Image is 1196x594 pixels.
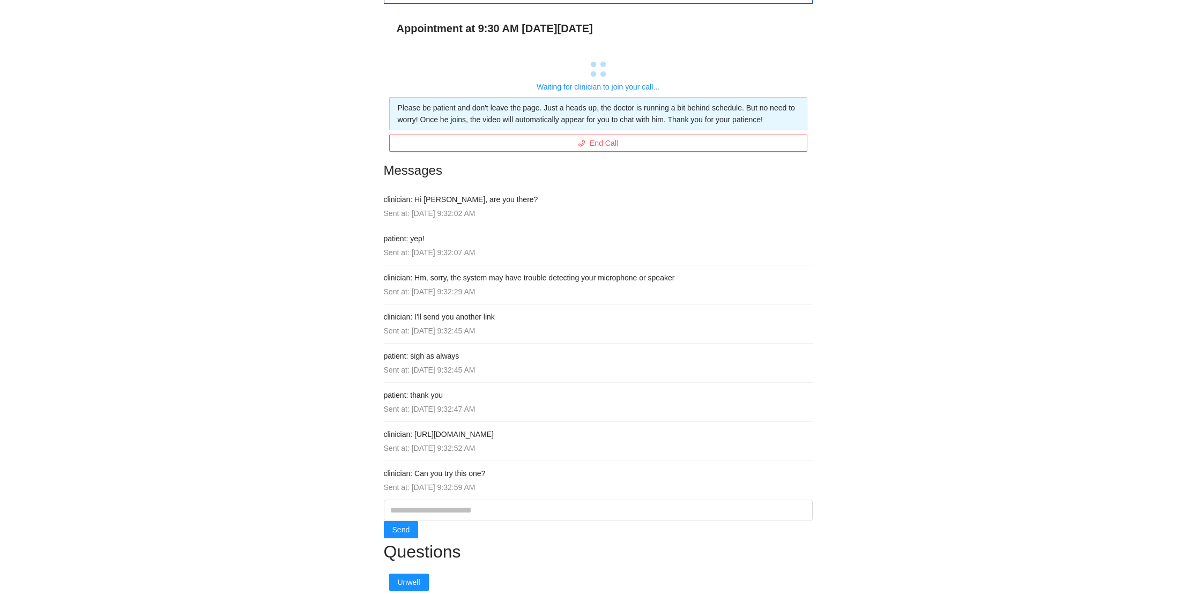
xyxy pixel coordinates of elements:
button: phoneEnd Call [389,135,807,152]
div: Sent at: [DATE] 9:32:07 AM [384,247,813,258]
h2: Messages [384,160,813,181]
div: Sent at: [DATE] 9:32:59 AM [384,481,813,493]
h1: Questions [384,538,813,565]
span: Unwell [398,576,420,588]
span: Appointment at 9:30 AM on Mon 15 Sep [397,20,593,37]
button: Send [384,521,419,538]
span: End Call [590,137,618,149]
div: Sent at: [DATE] 9:32:52 AM [384,442,813,454]
div: Sent at: [DATE] 9:32:45 AM [384,325,813,337]
div: Sent at: [DATE] 9:32:02 AM [384,207,813,219]
h4: clinician: Hi [PERSON_NAME], are you there? [384,194,813,205]
h4: clinician: Can you try this one? [384,467,813,479]
span: Send [392,524,410,536]
h4: clinician: Hm, sorry, the system may have trouble detecting your microphone or speaker [384,272,813,284]
h4: patient: thank you [384,389,813,401]
div: Sent at: [DATE] 9:32:47 AM [384,403,813,415]
div: Waiting for clinician to join your call... [389,81,807,93]
span: phone [578,139,585,148]
div: Sent at: [DATE] 9:32:45 AM [384,364,813,376]
h4: patient: sigh as always [384,350,813,362]
h4: clinician: I'll send you another link [384,311,813,323]
h4: clinician: [URL][DOMAIN_NAME] [384,428,813,440]
h4: patient: yep! [384,233,813,244]
button: Unwell [389,574,429,591]
div: Sent at: [DATE] 9:32:29 AM [384,286,813,298]
div: Please be patient and don't leave the page. Just a heads up, the doctor is running a bit behind s... [398,102,799,125]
